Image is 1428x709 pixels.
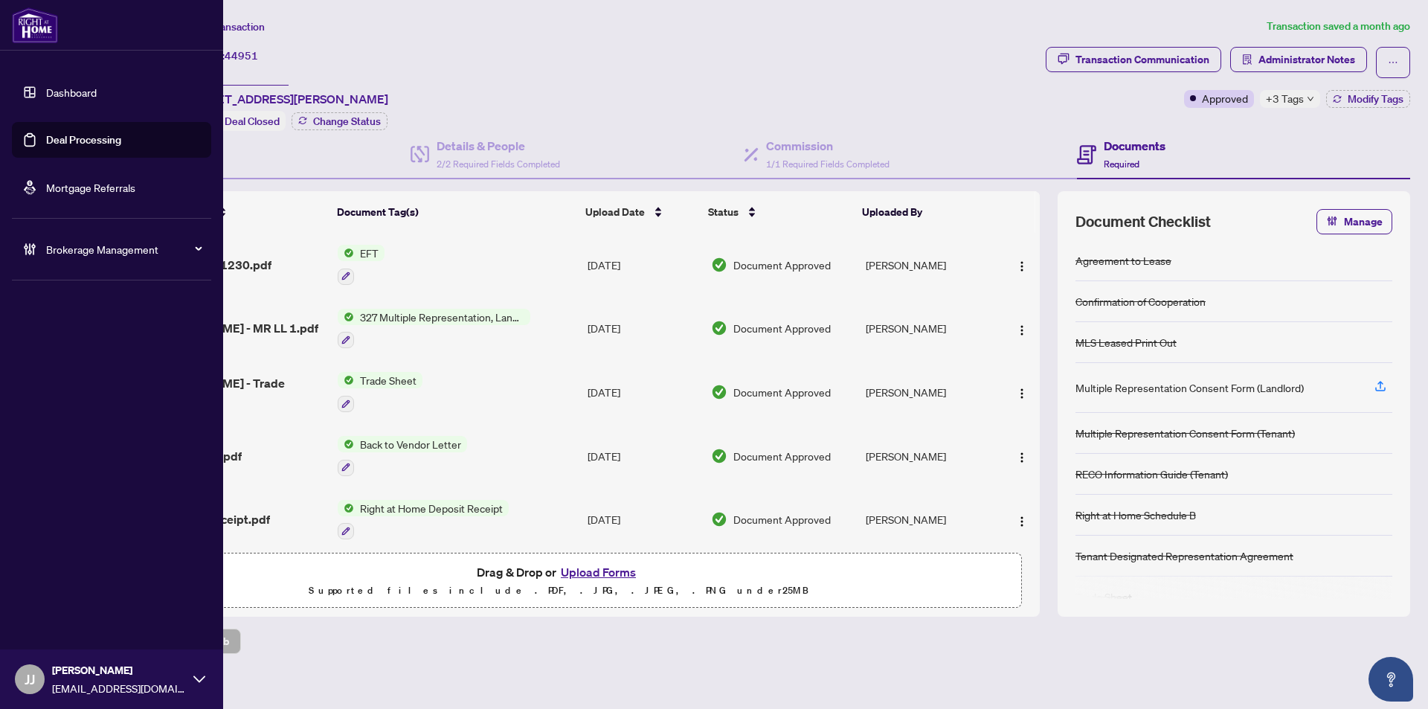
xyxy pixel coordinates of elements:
span: Back to Vendor Letter [354,436,467,452]
img: Status Icon [338,500,354,516]
div: Right at Home Schedule B [1075,507,1196,523]
img: Status Icon [338,436,354,452]
button: Status Icon327 Multiple Representation, Landlord - Acknowledgement & Consent Disclosure [338,309,530,349]
td: [PERSON_NAME] [860,297,996,361]
button: Open asap [1368,657,1413,702]
span: Document Approved [733,320,831,336]
td: [DATE] [582,488,705,552]
button: Status IconTrade Sheet [338,372,422,412]
button: Logo [1010,444,1034,468]
span: Document Approved [733,511,831,527]
img: Logo [1016,324,1028,336]
button: Change Status [292,112,387,130]
div: Multiple Representation Consent Form (Tenant) [1075,425,1295,441]
a: Dashboard [46,86,97,99]
button: Status IconRight at Home Deposit Receipt [338,500,509,540]
span: 6 [PERSON_NAME] - MR LL 1.pdf [138,319,318,337]
span: Modify Tags [1348,94,1403,104]
button: Manage [1316,209,1392,234]
button: Status IconBack to Vendor Letter [338,436,467,476]
img: Status Icon [338,309,354,325]
p: Supported files include .PDF, .JPG, .JPEG, .PNG under 25 MB [105,582,1012,600]
img: Logo [1016,516,1028,527]
div: Transaction Communication [1075,48,1209,71]
span: [STREET_ADDRESS][PERSON_NAME] [184,90,388,108]
img: Logo [1016,260,1028,272]
span: Brokerage Management [46,241,201,257]
span: 327 Multiple Representation, Landlord - Acknowledgement & Consent Disclosure [354,309,530,325]
span: EFT [354,245,385,261]
div: Multiple Representation Consent Form (Landlord) [1075,379,1304,396]
article: Transaction saved a month ago [1267,18,1410,35]
td: [DATE] [582,233,705,297]
th: Status [702,191,856,233]
span: 1/1 Required Fields Completed [766,158,890,170]
img: Document Status [711,257,727,273]
div: Agreement to Lease [1075,252,1171,269]
a: Deal Processing [46,133,121,147]
button: Logo [1010,380,1034,404]
th: (15) File Name [132,191,331,233]
span: Drag & Drop or [477,562,640,582]
span: 6 [PERSON_NAME] - Trade Sheet.pdf [138,374,326,410]
span: solution [1242,54,1252,65]
span: Trade Sheet [354,372,422,388]
td: [DATE] [582,360,705,424]
button: Logo [1010,316,1034,340]
span: Change Status [313,116,381,126]
h4: Documents [1104,137,1165,155]
span: Right at Home Deposit Receipt [354,500,509,516]
th: Upload Date [579,191,702,233]
button: Logo [1010,253,1034,277]
button: Upload Forms [556,562,640,582]
img: Document Status [711,384,727,400]
img: logo [12,7,58,43]
span: JJ [25,669,35,690]
span: Upload Date [585,204,645,220]
td: [PERSON_NAME] [860,360,996,424]
span: 44951 [225,49,258,62]
th: Document Tag(s) [331,191,580,233]
img: Document Status [711,511,727,527]
span: Administrator Notes [1258,48,1355,71]
span: Approved [1202,90,1248,106]
button: Modify Tags [1326,90,1410,108]
span: Manage [1344,210,1383,234]
div: Status: [184,111,286,131]
span: Document Approved [733,257,831,273]
button: Administrator Notes [1230,47,1367,72]
div: MLS Leased Print Out [1075,334,1177,350]
span: [PERSON_NAME] [52,662,186,678]
span: Document Approved [733,448,831,464]
button: Status IconEFT [338,245,385,285]
div: RECO Information Guide (Tenant) [1075,466,1228,482]
th: Uploaded By [856,191,991,233]
td: [PERSON_NAME] [860,488,996,552]
h4: Commission [766,137,890,155]
h4: Details & People [437,137,560,155]
span: down [1307,95,1314,103]
span: [EMAIL_ADDRESS][DOMAIN_NAME] [52,680,186,696]
img: Document Status [711,448,727,464]
img: Logo [1016,452,1028,463]
td: [DATE] [582,424,705,488]
span: 2/2 Required Fields Completed [437,158,560,170]
span: Drag & Drop orUpload FormsSupported files include .PDF, .JPG, .JPEG, .PNG under25MB [96,554,1021,609]
span: View Transaction [185,20,265,33]
span: ellipsis [1388,57,1398,68]
div: Confirmation of Cooperation [1075,293,1206,309]
span: Status [708,204,739,220]
img: Logo [1016,388,1028,400]
img: Status Icon [338,245,354,261]
td: [PERSON_NAME] [860,233,996,297]
button: Transaction Communication [1046,47,1221,72]
div: Tenant Designated Representation Agreement [1075,548,1293,564]
td: [DATE] [582,297,705,361]
span: Deal Closed [225,115,280,128]
td: [PERSON_NAME] [860,424,996,488]
span: +3 Tags [1266,90,1304,107]
a: Mortgage Referrals [46,181,135,194]
button: Logo [1010,507,1034,531]
span: Document Approved [733,384,831,400]
img: Status Icon [338,372,354,388]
